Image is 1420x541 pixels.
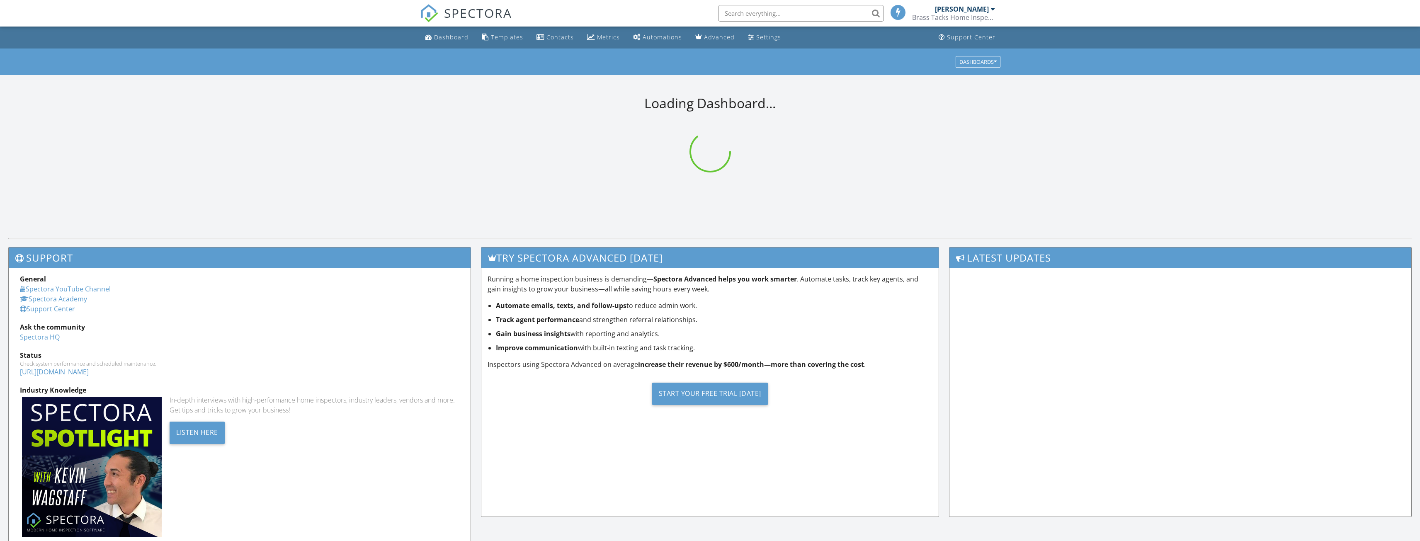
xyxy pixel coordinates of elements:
div: Metrics [597,33,620,41]
a: Support Center [935,30,999,45]
div: Templates [491,33,523,41]
strong: Automate emails, texts, and follow-ups [496,301,626,310]
div: Support Center [947,33,995,41]
a: [URL][DOMAIN_NAME] [20,367,89,376]
img: Spectoraspolightmain [22,397,162,537]
div: Start Your Free Trial [DATE] [652,383,768,405]
a: SPECTORA [420,11,512,29]
h3: Support [9,247,471,268]
strong: increase their revenue by $600/month—more than covering the cost [638,360,864,369]
input: Search everything... [718,5,884,22]
p: Running a home inspection business is demanding— . Automate tasks, track key agents, and gain ins... [488,274,932,294]
a: Automations (Basic) [630,30,685,45]
strong: General [20,274,46,284]
div: Status [20,350,459,360]
strong: Track agent performance [496,315,579,324]
a: Spectora YouTube Channel [20,284,111,294]
div: Advanced [704,33,735,41]
div: Settings [756,33,781,41]
div: Automations [643,33,682,41]
p: Inspectors using Spectora Advanced on average . [488,359,932,369]
strong: Improve communication [496,343,578,352]
a: Spectora Academy [20,294,87,303]
a: Spectora HQ [20,332,60,342]
div: [PERSON_NAME] [935,5,989,13]
button: Dashboards [956,56,1000,68]
li: with reporting and analytics. [496,329,932,339]
a: Dashboard [422,30,472,45]
li: with built-in texting and task tracking. [496,343,932,353]
a: Advanced [692,30,738,45]
div: Listen Here [170,422,225,444]
h3: Try spectora advanced [DATE] [481,247,938,268]
div: Ask the community [20,322,459,332]
a: Contacts [533,30,577,45]
a: Settings [745,30,784,45]
img: The Best Home Inspection Software - Spectora [420,4,438,22]
strong: Gain business insights [496,329,570,338]
div: Contacts [546,33,574,41]
div: Industry Knowledge [20,385,459,395]
span: SPECTORA [444,4,512,22]
a: Templates [478,30,527,45]
div: Brass Tacks Home Inspections [912,13,995,22]
a: Metrics [584,30,623,45]
div: Dashboards [959,59,997,65]
strong: Spectora Advanced helps you work smarter [653,274,797,284]
a: Start Your Free Trial [DATE] [488,376,932,411]
div: In-depth interviews with high-performance home inspectors, industry leaders, vendors and more. Ge... [170,395,459,415]
li: to reduce admin work. [496,301,932,311]
div: Check system performance and scheduled maintenance. [20,360,459,367]
a: Listen Here [170,427,225,437]
div: Dashboard [434,33,468,41]
a: Support Center [20,304,75,313]
li: and strengthen referral relationships. [496,315,932,325]
h3: Latest Updates [949,247,1411,268]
